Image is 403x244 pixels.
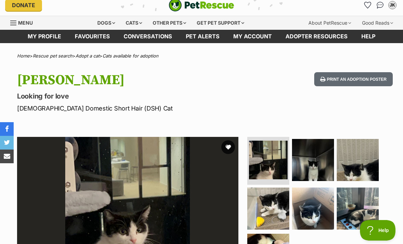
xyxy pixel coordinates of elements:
[18,20,33,26] span: Menu
[21,30,68,43] a: My profile
[304,16,356,30] div: About PetRescue
[221,140,235,154] button: favourite
[148,16,191,30] div: Other pets
[93,16,120,30] div: Dogs
[360,220,396,241] iframe: Help Scout Beacon - Open
[377,2,384,9] img: chat-41dd97257d64d25036548639549fe6c8038ab92f7586957e7f3b1b290dea8141.svg
[179,30,226,43] a: Pet alerts
[75,53,99,59] a: Adopt a cat
[17,53,30,59] a: Home
[279,30,355,43] a: Adopter resources
[249,141,288,179] img: Photo of Luna
[314,72,393,86] button: Print an adoption poster
[337,139,379,181] img: Photo of Luna
[337,188,379,230] img: Photo of Luna
[68,30,117,43] a: Favourites
[292,139,334,181] img: Photo of Luna
[292,188,334,230] img: Photo of Luna
[33,53,72,59] a: Rescue pet search
[17,91,247,101] p: Looking for love
[102,53,158,59] a: Cats available for adoption
[355,30,382,43] a: Help
[247,188,289,230] img: Photo of Luna
[17,72,247,88] h1: [PERSON_NAME]
[192,16,249,30] div: Get pet support
[17,104,247,113] p: [DEMOGRAPHIC_DATA] Domestic Short Hair (DSH) Cat
[121,16,147,30] div: Cats
[357,16,398,30] div: Good Reads
[117,30,179,43] a: conversations
[10,16,38,28] a: Menu
[389,2,396,9] div: JK
[226,30,279,43] a: My account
